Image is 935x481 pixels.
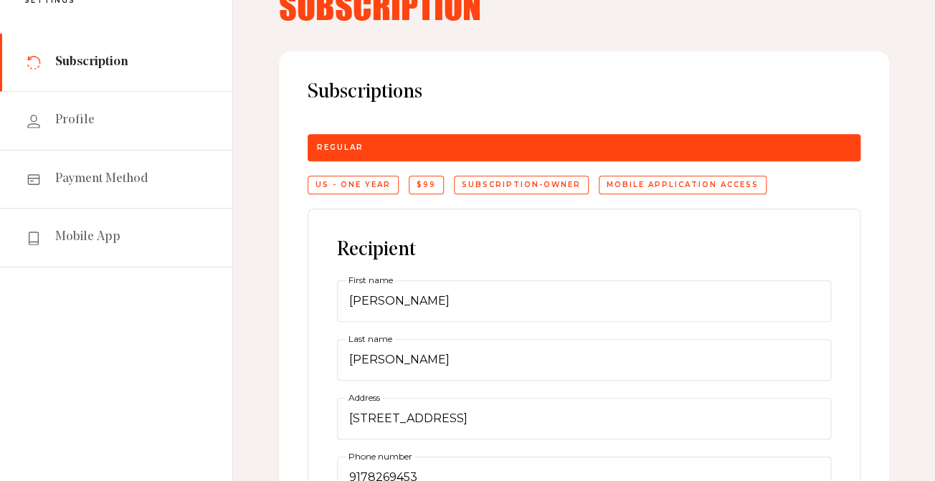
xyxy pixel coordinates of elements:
[337,339,831,381] input: Last name
[308,134,860,161] div: Regular
[346,272,396,288] label: First name
[308,176,399,194] div: US - One Year
[55,229,120,246] span: Mobile App
[346,390,383,406] label: Address
[337,398,831,439] input: Address
[55,112,95,129] span: Profile
[454,176,589,194] div: subscription-owner
[409,176,444,194] div: $99
[55,171,148,188] span: Payment Method
[337,240,416,260] span: Recipient
[55,54,128,71] span: Subscription
[346,331,395,347] label: Last name
[346,449,415,465] label: Phone number
[308,80,860,105] span: Subscriptions
[337,280,831,322] input: First name
[599,176,766,194] div: Mobile application access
